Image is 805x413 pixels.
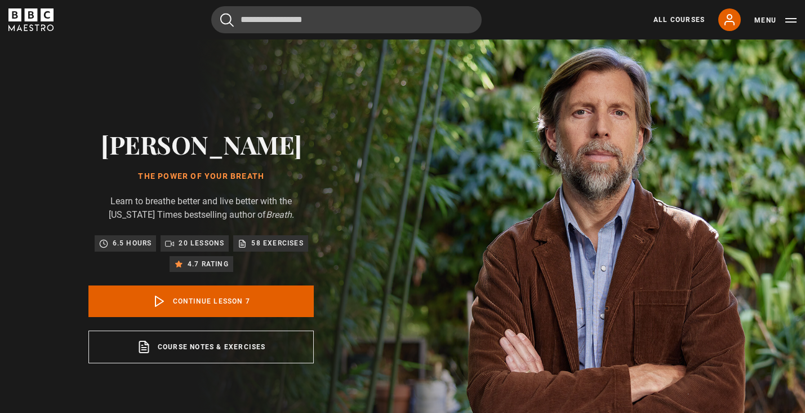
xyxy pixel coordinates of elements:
p: 6.5 hours [113,238,152,249]
button: Submit the search query [220,13,234,27]
p: 58 exercises [251,238,303,249]
h1: The Power of Your Breath [88,172,314,181]
a: Course notes & exercises [88,331,314,363]
p: 4.7 rating [188,258,229,270]
p: 20 lessons [179,238,224,249]
a: Continue lesson 7 [88,285,314,317]
button: Toggle navigation [754,15,797,26]
a: All Courses [653,15,705,25]
h2: [PERSON_NAME] [88,130,314,159]
svg: BBC Maestro [8,8,54,31]
p: Learn to breathe better and live better with the [US_STATE] Times bestselling author of . [88,195,314,222]
i: Breath [266,209,292,220]
input: Search [211,6,482,33]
